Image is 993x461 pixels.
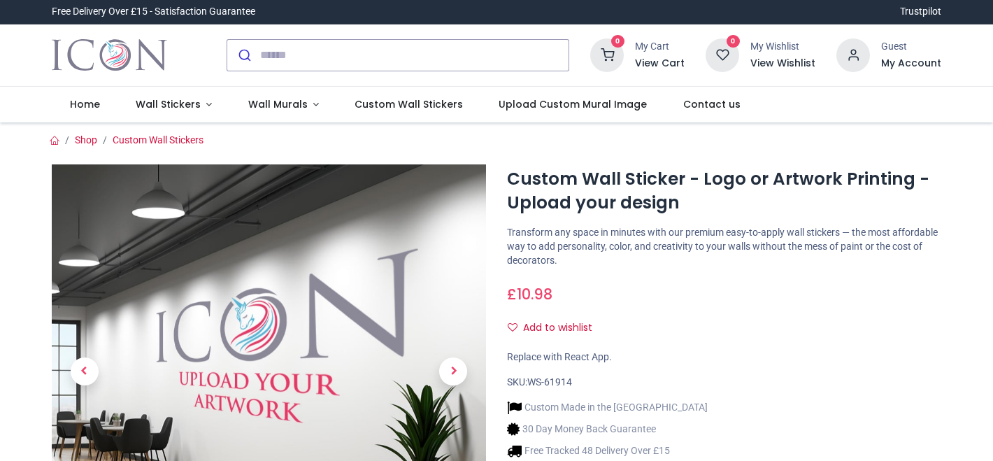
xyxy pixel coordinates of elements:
li: Free Tracked 48 Delivery Over £15 [507,444,708,458]
a: Custom Wall Stickers [113,134,203,146]
button: Add to wishlistAdd to wishlist [507,316,604,340]
a: 0 [706,48,739,59]
a: Wall Stickers [117,87,230,123]
a: Trustpilot [900,5,941,19]
div: Guest [881,40,941,54]
li: Custom Made in the [GEOGRAPHIC_DATA] [507,400,708,415]
div: Free Delivery Over £15 - Satisfaction Guarantee [52,5,255,19]
span: £ [507,284,552,304]
span: Previous [71,357,99,385]
a: Wall Murals [230,87,337,123]
sup: 0 [611,35,624,48]
img: Icon Wall Stickers [52,36,167,75]
button: Submit [227,40,260,71]
div: SKU: [507,376,941,390]
div: My Cart [635,40,685,54]
div: Replace with React App. [507,350,941,364]
i: Add to wishlist [508,322,517,332]
li: 30 Day Money Back Guarantee [507,422,708,437]
h1: Custom Wall Sticker - Logo or Artwork Printing - Upload your design [507,167,941,215]
a: Shop [75,134,97,146]
span: Home [70,97,100,111]
a: Logo of Icon Wall Stickers [52,36,167,75]
div: My Wishlist [750,40,815,54]
span: WS-61914 [527,376,572,388]
sup: 0 [727,35,740,48]
span: Upload Custom Mural Image [499,97,647,111]
a: View Cart [635,57,685,71]
span: Custom Wall Stickers [355,97,463,111]
a: View Wishlist [750,57,815,71]
span: Wall Stickers [136,97,201,111]
p: Transform any space in minutes with our premium easy-to-apply wall stickers — the most affordable... [507,226,941,267]
span: Contact us [683,97,741,111]
span: 10.98 [517,284,552,304]
span: Next [439,357,467,385]
span: Wall Murals [248,97,308,111]
a: My Account [881,57,941,71]
a: 0 [590,48,624,59]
